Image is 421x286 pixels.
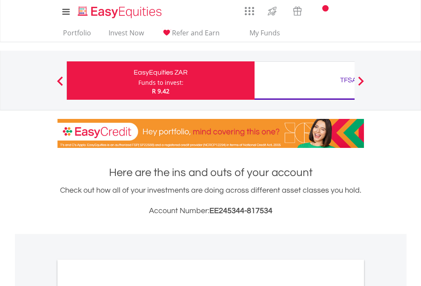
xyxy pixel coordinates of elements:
img: grid-menu-icon.svg [245,6,254,16]
a: Portfolio [60,29,95,42]
a: My Profile [353,2,375,21]
img: vouchers-v2.svg [290,4,304,18]
a: Refer and Earn [158,29,223,42]
div: Check out how all of your investments are doing across different asset classes you hold. [57,185,364,217]
button: Previous [52,81,69,89]
div: Funds to invest: [138,78,183,87]
a: Invest Now [105,29,147,42]
img: thrive-v2.svg [265,4,279,18]
div: EasyEquities ZAR [72,66,249,78]
span: R 9.42 [152,87,169,95]
button: Next [352,81,369,89]
span: Refer and Earn [172,28,220,38]
h1: Here are the ins and outs of your account [57,165,364,180]
span: EE245344-817534 [209,207,272,215]
a: Notifications [310,2,332,19]
a: Home page [74,2,165,19]
a: AppsGrid [239,2,260,16]
img: EasyCredit Promotion Banner [57,119,364,148]
span: My Funds [237,27,293,38]
a: FAQ's and Support [332,2,353,19]
img: EasyEquities_Logo.png [76,5,165,19]
a: Vouchers [285,2,310,18]
h3: Account Number: [57,205,364,217]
